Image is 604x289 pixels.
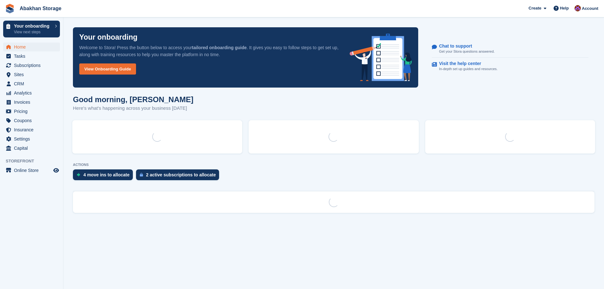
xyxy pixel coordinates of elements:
[136,169,222,183] a: 2 active subscriptions to allocate
[3,89,60,97] a: menu
[14,144,52,153] span: Capital
[14,70,52,79] span: Sites
[3,107,60,116] a: menu
[14,98,52,107] span: Invoices
[3,70,60,79] a: menu
[432,58,588,75] a: Visit the help center In-depth set up guides and resources.
[3,98,60,107] a: menu
[14,166,52,175] span: Online Store
[79,34,138,41] p: Your onboarding
[73,105,193,112] p: Here's what's happening across your business [DATE]
[3,144,60,153] a: menu
[14,79,52,88] span: CRM
[582,5,598,12] span: Account
[14,29,52,35] p: View next steps
[14,43,52,51] span: Home
[79,44,340,58] p: Welcome to Stora! Press the button below to access your . It gives you easy to follow steps to ge...
[575,5,581,11] img: William Abakhan
[3,52,60,61] a: menu
[73,163,594,167] p: ACTIONS
[14,89,52,97] span: Analytics
[77,173,80,177] img: move_ins_to_allocate_icon-fdf77a2bb77ea45bf5b3d319d69a93e2d87916cf1d5bf7949dd705db3b84f3ca.svg
[52,167,60,174] a: Preview store
[17,3,64,14] a: Abakhan Storage
[14,107,52,116] span: Pricing
[3,43,60,51] a: menu
[140,173,143,177] img: active_subscription_to_allocate_icon-d502201f5373d7db506a760aba3b589e785aa758c864c3986d89f69b8ff3...
[560,5,569,11] span: Help
[6,158,63,164] span: Storefront
[83,172,130,177] div: 4 move ins to allocate
[432,40,588,58] a: Chat to support Get your Stora questions answered.
[14,116,52,125] span: Coupons
[439,43,490,49] p: Chat to support
[3,135,60,143] a: menu
[73,95,193,104] h1: Good morning, [PERSON_NAME]
[3,79,60,88] a: menu
[439,49,495,54] p: Get your Stora questions answered.
[14,135,52,143] span: Settings
[14,52,52,61] span: Tasks
[5,4,15,13] img: stora-icon-8386f47178a22dfd0bd8f6a31ec36ba5ce8667c1dd55bd0f319d3a0aa187defe.svg
[3,61,60,70] a: menu
[3,21,60,37] a: Your onboarding View next steps
[79,63,136,75] a: View Onboarding Guide
[439,66,498,72] p: In-depth set up guides and resources.
[439,61,493,66] p: Visit the help center
[14,24,52,28] p: Your onboarding
[14,61,52,70] span: Subscriptions
[529,5,541,11] span: Create
[192,45,247,50] strong: tailored onboarding guide
[146,172,216,177] div: 2 active subscriptions to allocate
[73,169,136,183] a: 4 move ins to allocate
[3,166,60,175] a: menu
[3,116,60,125] a: menu
[350,34,412,81] img: onboarding-info-6c161a55d2c0e0a8cae90662b2fe09162a5109e8cc188191df67fb4f79e88e88.svg
[14,125,52,134] span: Insurance
[3,125,60,134] a: menu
